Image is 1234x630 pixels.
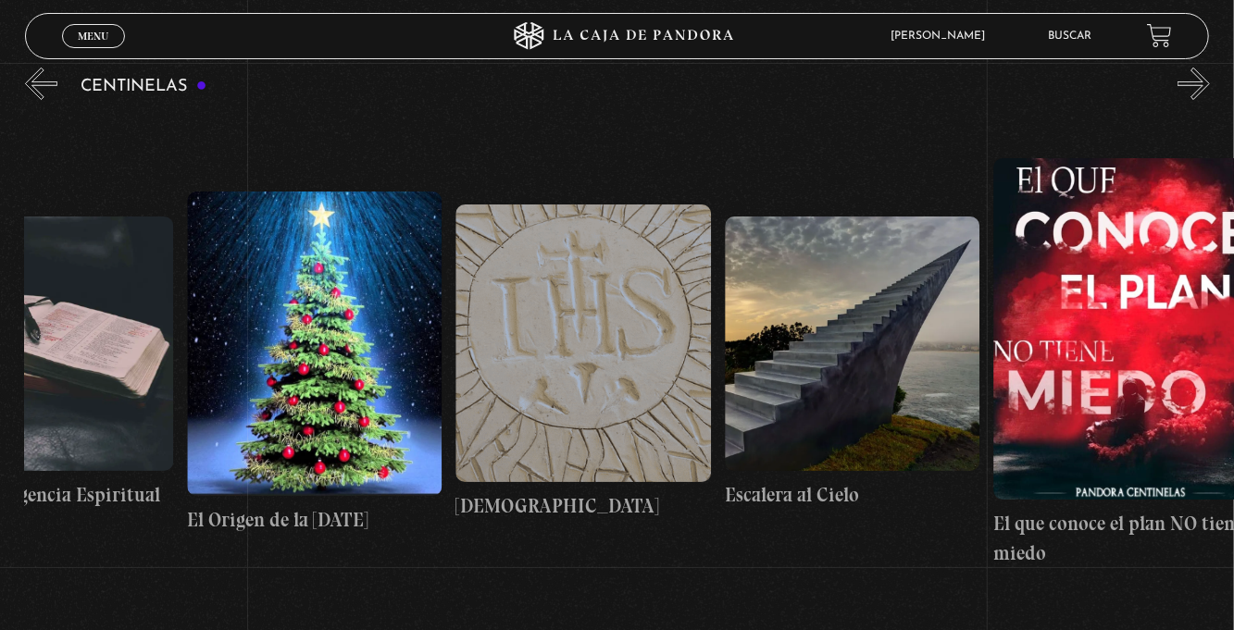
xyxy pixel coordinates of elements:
[1048,31,1091,42] a: Buscar
[725,480,979,510] h4: Escalera al Cielo
[1147,23,1172,48] a: View your shopping cart
[25,68,57,100] button: Previous
[187,114,442,611] a: El Origen de la [DATE]
[725,114,979,611] a: Escalera al Cielo
[71,45,115,58] span: Cerrar
[455,114,710,611] a: [DEMOGRAPHIC_DATA]
[187,505,442,535] h4: El Origen de la [DATE]
[455,491,710,521] h4: [DEMOGRAPHIC_DATA]
[78,31,108,42] span: Menu
[881,31,1003,42] span: [PERSON_NAME]
[81,78,207,95] h3: Centinelas
[1178,68,1210,100] button: Next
